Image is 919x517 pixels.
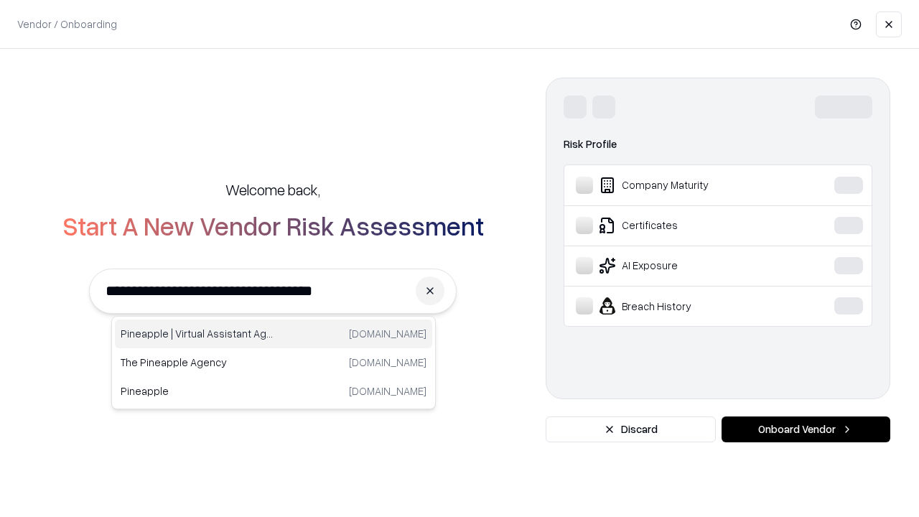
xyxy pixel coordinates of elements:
div: Suggestions [111,316,436,409]
div: Breach History [576,297,790,315]
button: Onboard Vendor [722,416,890,442]
p: Pineapple [121,383,274,399]
div: Risk Profile [564,136,872,153]
h5: Welcome back, [225,180,320,200]
p: Vendor / Onboarding [17,17,117,32]
p: [DOMAIN_NAME] [349,326,426,341]
h2: Start A New Vendor Risk Assessment [62,211,484,240]
div: Company Maturity [576,177,790,194]
div: AI Exposure [576,257,790,274]
p: Pineapple | Virtual Assistant Agency [121,326,274,341]
button: Discard [546,416,716,442]
p: [DOMAIN_NAME] [349,355,426,370]
p: The Pineapple Agency [121,355,274,370]
div: Certificates [576,217,790,234]
p: [DOMAIN_NAME] [349,383,426,399]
